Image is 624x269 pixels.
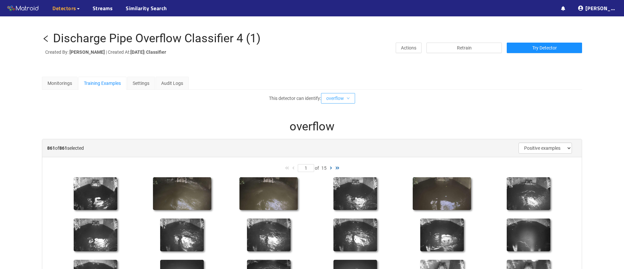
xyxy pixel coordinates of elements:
[347,97,350,101] span: down
[126,4,167,12] a: Similarity Search
[426,43,502,53] button: Retrain
[47,80,72,87] div: Monitorings
[401,44,416,51] span: Actions
[321,93,355,104] button: overflowdown
[7,4,39,13] img: Matroid logo
[457,44,472,51] span: Retrain
[396,43,422,53] button: Actions
[47,145,84,151] span: of selected
[269,96,321,101] span: This detector can identify:
[133,80,149,87] div: Settings
[42,35,50,43] span: left
[532,44,557,51] span: Try Detector
[53,32,261,45] div: Discharge Pipe Overflow Classifier 4 (1)
[146,49,166,55] strong: Classifier
[93,4,113,12] a: Streams
[42,120,582,133] h1: overflow
[326,95,344,102] span: overflow
[59,145,67,151] strong: 861
[47,145,55,151] strong: 861
[161,80,183,87] div: Audit Logs
[507,43,582,53] button: Try Detector
[52,4,76,12] span: Detectors
[315,165,327,171] span: of 15
[69,49,105,55] strong: [PERSON_NAME]
[130,49,144,55] strong: [DATE]
[84,80,121,87] div: Training Examples
[45,48,257,56] p: Created By: | Created At: |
